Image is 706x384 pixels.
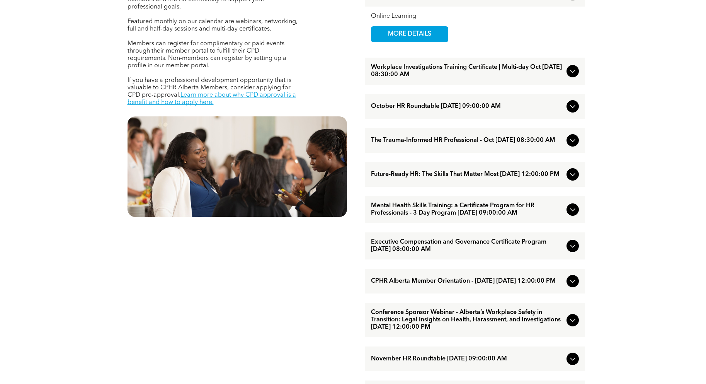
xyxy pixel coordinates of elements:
[371,103,563,110] span: October HR Roundtable [DATE] 09:00:00 AM
[128,92,296,106] a: Learn more about why CPD approval is a benefit and how to apply here.
[371,202,563,217] span: Mental Health Skills Training: a Certificate Program for HR Professionals - 3 Day Program [DATE] ...
[371,26,448,42] a: MORE DETAILS
[371,64,563,79] span: Workplace Investigations Training Certificate | Multi-day Oct [DATE] 08:30:00 AM
[371,13,579,20] div: Online Learning
[128,41,286,69] span: Members can register for complimentary or paid events through their member portal to fulfill thei...
[371,309,563,331] span: Conference Sponsor Webinar - Alberta’s Workplace Safety in Transition: Legal Insights on Health, ...
[128,19,298,32] span: Featured monthly on our calendar are webinars, networking, full and half-day sessions and multi-d...
[371,278,563,285] span: CPHR Alberta Member Orientation - [DATE] [DATE] 12:00:00 PM
[371,171,563,178] span: Future-Ready HR: The Skills That Matter Most [DATE] 12:00:00 PM
[379,27,440,42] span: MORE DETAILS
[371,137,563,144] span: The Trauma-Informed HR Professional - Oct [DATE] 08:30:00 AM
[128,77,291,98] span: If you have a professional development opportunity that is valuable to CPHR Alberta Members, cons...
[371,239,563,253] span: Executive Compensation and Governance Certificate Program [DATE] 08:00:00 AM
[371,355,563,363] span: November HR Roundtable [DATE] 09:00:00 AM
